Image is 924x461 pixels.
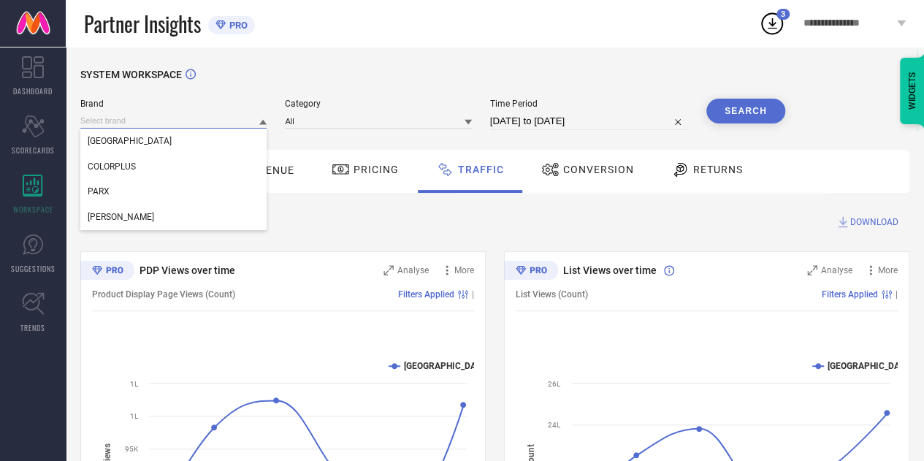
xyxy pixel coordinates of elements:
[563,164,634,175] span: Conversion
[20,322,45,333] span: TRENDS
[759,10,785,37] div: Open download list
[706,99,785,123] button: Search
[80,129,267,153] div: PARK AVENUE
[130,380,139,388] text: 1L
[285,99,471,109] span: Category
[383,265,394,275] svg: Zoom
[822,289,878,300] span: Filters Applied
[472,289,474,300] span: |
[397,265,429,275] span: Analyse
[454,265,474,275] span: More
[693,164,743,175] span: Returns
[828,361,912,371] text: [GEOGRAPHIC_DATA]
[80,154,267,179] div: COLORPLUS
[896,289,898,300] span: |
[88,186,110,197] span: PARX
[458,164,504,175] span: Traffic
[504,261,558,283] div: Premium
[490,113,688,130] input: Select time period
[245,164,294,176] span: Revenue
[11,263,56,274] span: SUGGESTIONS
[80,99,267,109] span: Brand
[84,9,201,39] span: Partner Insights
[88,161,136,172] span: COLORPLUS
[548,421,561,429] text: 24L
[130,412,139,420] text: 1L
[12,145,55,156] span: SCORECARDS
[80,205,267,229] div: RAYMOND
[850,215,898,229] span: DOWNLOAD
[548,380,561,388] text: 26L
[807,265,817,275] svg: Zoom
[125,445,139,453] text: 95K
[88,212,154,222] span: [PERSON_NAME]
[80,179,267,204] div: PARX
[88,136,172,146] span: [GEOGRAPHIC_DATA]
[404,361,488,371] text: [GEOGRAPHIC_DATA]
[821,265,852,275] span: Analyse
[878,265,898,275] span: More
[92,289,235,300] span: Product Display Page Views (Count)
[80,69,182,80] span: SYSTEM WORKSPACE
[516,289,588,300] span: List Views (Count)
[398,289,454,300] span: Filters Applied
[13,204,53,215] span: WORKSPACE
[140,264,235,276] span: PDP Views over time
[13,85,53,96] span: DASHBOARD
[490,99,688,109] span: Time Period
[354,164,399,175] span: Pricing
[80,113,267,129] input: Select brand
[563,264,657,276] span: List Views over time
[781,9,785,19] span: 3
[226,20,248,31] span: PRO
[80,261,134,283] div: Premium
